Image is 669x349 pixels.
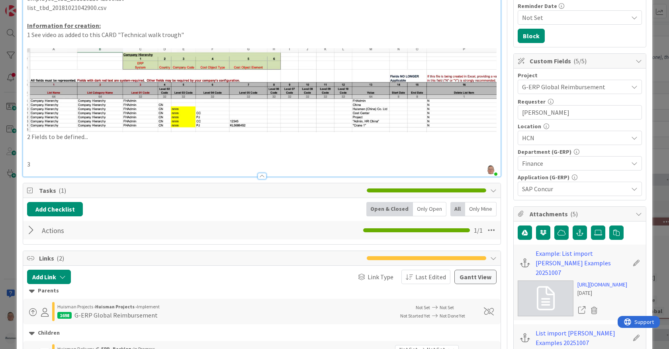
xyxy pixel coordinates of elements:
[522,81,624,92] span: G-ERP Global Reimbursement
[536,328,628,347] a: List import [PERSON_NAME] Examples 20251007
[27,270,71,284] button: Add Link
[59,186,66,194] span: ( 1 )
[27,30,497,39] p: 1 See video as added to this CARD "Technical walk trough"
[400,313,430,319] span: Not Started Yet
[29,329,495,337] div: Children
[57,304,95,310] span: Huisman Projects ›
[27,202,83,216] button: Add Checklist
[518,149,642,155] div: Department (G-ERP)
[577,289,627,297] div: [DATE]
[522,133,628,143] span: HCN
[522,159,628,168] span: Finance
[518,174,642,180] div: Application (G-ERP)
[57,312,72,319] div: 1698
[440,304,454,310] span: Not Set
[530,56,632,66] span: Custom Fields
[29,286,495,295] div: Parents
[522,13,628,22] span: Not Set
[27,132,497,141] p: 2 Fields to be defined...
[573,57,587,65] span: ( 5/5 )
[465,202,497,216] div: Only Mine
[440,313,465,319] span: Not Done Yet
[39,253,363,263] span: Links
[474,225,483,235] span: 1 / 1
[518,29,545,43] button: Block
[450,202,465,216] div: All
[415,272,446,282] span: Last Edited
[518,3,557,9] span: Reminder Date
[416,304,430,310] span: Not Set
[536,249,628,277] a: Example: List import [PERSON_NAME] Examples 20251007
[413,202,446,216] div: Only Open
[27,3,497,12] p: list_tbd_20181021042900.csv
[368,272,393,282] span: Link Type
[57,254,64,262] span: ( 2 )
[570,210,578,218] span: ( 5 )
[518,73,642,78] div: Project
[39,223,218,237] input: Add Checklist...
[530,209,632,219] span: Attachments
[74,310,158,320] div: G-ERP Global Reimbursement
[366,202,413,216] div: Open & Closed
[137,304,160,310] span: Implement
[454,270,497,284] button: Gantt View
[518,124,642,129] div: Location
[27,160,497,169] p: 3
[27,48,497,132] img: image.png
[577,280,627,289] a: [URL][DOMAIN_NAME]
[401,270,450,284] button: Last Edited
[518,98,546,105] label: Requester
[577,305,586,316] a: Open
[522,184,628,194] span: SAP Concur
[27,22,101,29] u: Information for creation:
[485,164,497,175] img: o7atu1bXEz0AwRIxqlOYmU5UxQC1bWsS.png
[17,1,36,11] span: Support
[39,186,363,195] span: Tasks
[95,304,137,310] b: Huisman Projects ›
